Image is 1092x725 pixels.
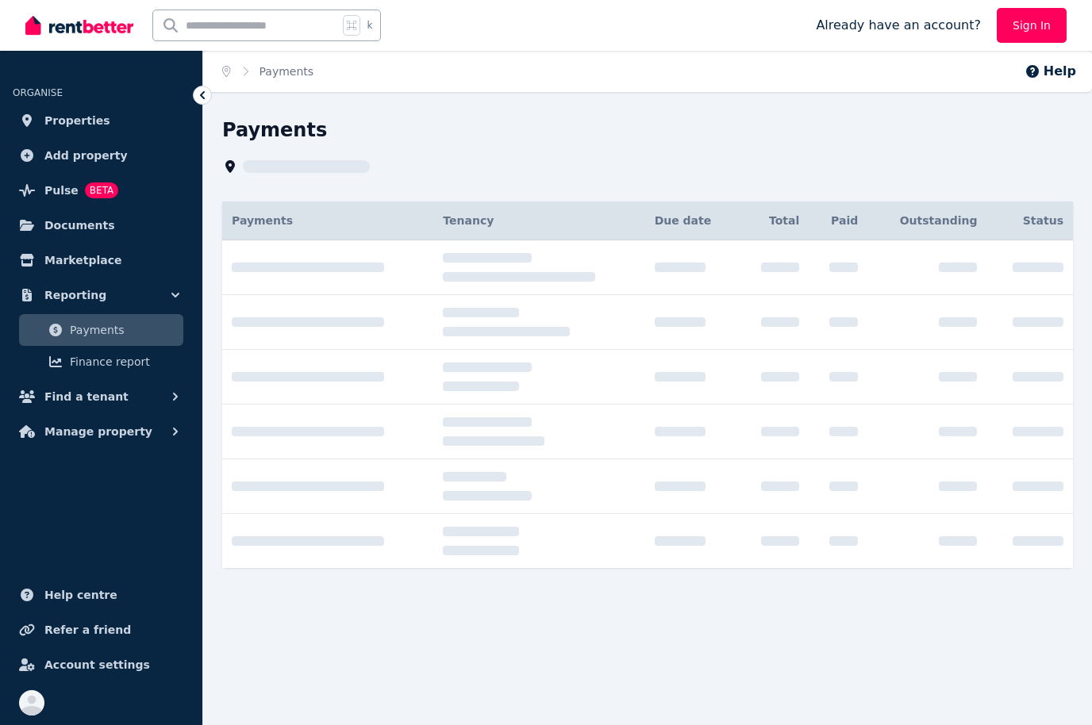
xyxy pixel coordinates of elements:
[203,51,333,92] nav: Breadcrumb
[44,387,129,406] span: Find a tenant
[232,214,293,227] span: Payments
[44,146,128,165] span: Add property
[739,201,809,240] th: Total
[433,201,644,240] th: Tenancy
[85,182,118,198] span: BETA
[13,87,63,98] span: ORGANISE
[44,251,121,270] span: Marketplace
[13,209,190,241] a: Documents
[44,286,106,305] span: Reporting
[367,19,372,32] span: k
[645,201,739,240] th: Due date
[44,655,150,674] span: Account settings
[222,117,327,143] h1: Payments
[19,346,183,378] a: Finance report
[867,201,986,240] th: Outstanding
[13,649,190,681] a: Account settings
[70,320,177,339] span: Payments
[44,585,117,604] span: Help centre
[44,422,152,441] span: Manage property
[13,381,190,412] button: Find a tenant
[44,620,131,639] span: Refer a friend
[44,216,115,235] span: Documents
[25,13,133,37] img: RentBetter
[70,352,177,371] span: Finance report
[809,201,867,240] th: Paid
[19,314,183,346] a: Payments
[986,201,1073,240] th: Status
[816,16,981,35] span: Already have an account?
[13,279,190,311] button: Reporting
[13,416,190,447] button: Manage property
[997,8,1067,43] a: Sign In
[260,65,314,78] a: Payments
[13,175,190,206] a: PulseBETA
[13,244,190,276] a: Marketplace
[44,111,110,130] span: Properties
[13,140,190,171] a: Add property
[1025,62,1076,81] button: Help
[13,614,190,646] a: Refer a friend
[44,181,79,200] span: Pulse
[13,579,190,611] a: Help centre
[13,105,190,136] a: Properties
